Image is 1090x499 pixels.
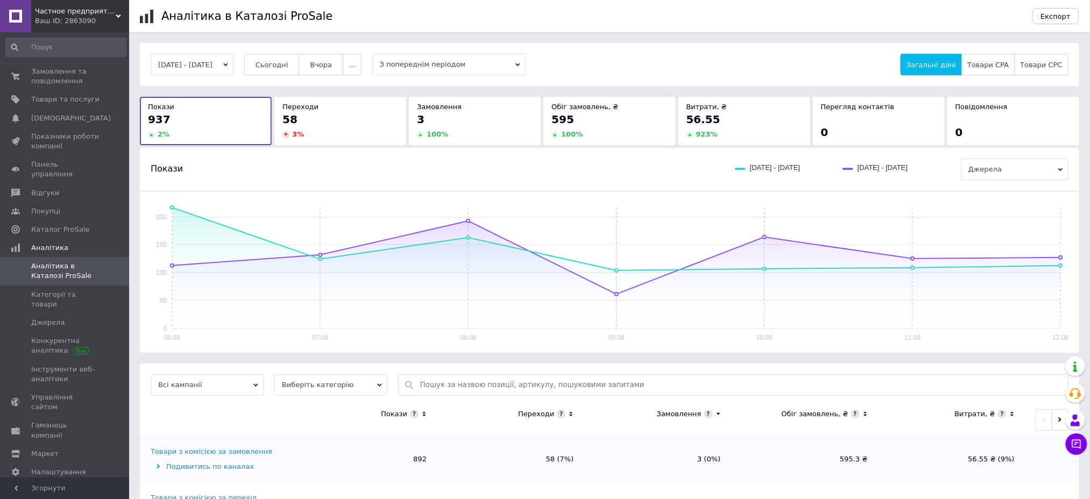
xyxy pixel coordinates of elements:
span: Вчора [310,61,332,69]
td: 3 (0%) [584,436,731,482]
span: Покупці [31,206,60,216]
span: Частное предприятие "Мебліторг" [35,6,116,16]
span: Конкурентна аналітика [31,336,100,355]
text: 50 [160,297,167,304]
span: 0 [821,126,829,139]
td: 892 [291,436,437,482]
text: 10.08 [756,334,773,341]
text: 06.08 [164,334,180,341]
span: Джерела [31,318,65,327]
button: [DATE] - [DATE] [151,54,233,75]
text: 07.08 [312,334,328,341]
span: Всі кампанії [151,374,264,396]
input: Пошук [5,38,126,57]
span: Виберіть категорію [274,374,387,396]
span: Інструменти веб-аналітики [31,365,100,384]
div: Витрати, ₴ [954,409,995,419]
span: Перегляд контактів [821,103,895,111]
span: Товари CPC [1021,61,1063,69]
span: 58 [282,113,298,126]
span: Показники роботи компанії [31,132,100,151]
div: Обіг замовлень, ₴ [782,409,848,419]
span: Аналітика в Каталозі ProSale [31,261,100,281]
span: 0 [955,126,963,139]
span: Товари CPA [967,61,1009,69]
text: 09.08 [608,334,625,341]
span: Аналітика [31,243,68,253]
span: Налаштування [31,467,86,477]
span: Сьогодні [256,61,288,69]
span: 3 [417,113,424,126]
span: 923 % [696,130,718,138]
span: 100 % [561,130,583,138]
span: 100 % [427,130,448,138]
div: Замовлення [657,409,702,419]
span: З попереднім періодом [372,54,526,75]
button: Товари CPC [1015,54,1068,75]
div: Товари з комісією за замовлення [151,447,272,457]
text: 11.08 [904,334,921,341]
span: Загальні дані [907,61,956,69]
span: Управління сайтом [31,393,100,412]
span: 595 [551,113,574,126]
span: Покази [148,103,174,111]
span: Покази [151,163,183,175]
span: Маркет [31,449,59,459]
span: 2 % [158,130,169,138]
span: ... [349,61,355,69]
td: 595.3 ₴ [732,436,879,482]
span: Експорт [1041,12,1071,20]
h1: Аналітика в Каталозі ProSale [161,10,332,23]
input: Пошук за назвою позиції, артикулу, пошуковими запитами [420,375,1063,395]
text: 100 [156,269,167,276]
button: Сьогодні [244,54,300,75]
td: 58 (7%) [437,436,584,482]
button: Товари CPA [961,54,1015,75]
span: Повідомлення [955,103,1008,111]
span: Переходи [282,103,318,111]
button: Експорт [1032,8,1080,24]
text: 200 [156,213,167,221]
td: 56.55 ₴ (9%) [879,436,1025,482]
span: Замовлення та повідомлення [31,67,100,86]
span: 3 % [292,130,304,138]
button: ... [343,54,361,75]
span: [DEMOGRAPHIC_DATA] [31,113,111,123]
span: 56.55 [686,113,720,126]
span: Категорії та товари [31,290,100,309]
div: Подивитись по каналах [151,462,288,472]
text: 0 [163,325,167,332]
text: 150 [156,241,167,248]
span: Джерела [961,159,1068,180]
span: Каталог ProSale [31,225,89,234]
span: 937 [148,113,171,126]
text: 12.08 [1053,334,1069,341]
div: Ваш ID: 2863090 [35,16,129,26]
span: Відгуки [31,188,59,198]
text: 08.08 [461,334,477,341]
span: Товари та послуги [31,95,100,104]
button: Чат з покупцем [1066,433,1087,455]
div: Переходи [518,409,554,419]
span: Витрати, ₴ [686,103,727,111]
span: Панель управління [31,160,100,179]
button: Загальні дані [901,54,962,75]
span: Гаманець компанії [31,420,100,440]
span: Обіг замовлень, ₴ [551,103,618,111]
div: Покази [381,409,407,419]
button: Вчора [299,54,343,75]
span: Замовлення [417,103,462,111]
